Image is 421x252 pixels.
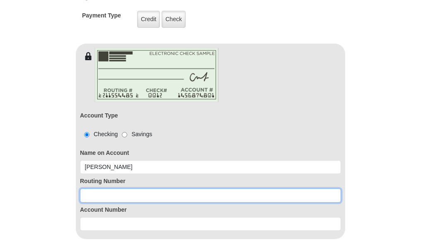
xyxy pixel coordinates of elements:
[137,11,160,28] label: Credit
[162,11,186,28] label: Check
[94,48,219,102] img: check-en.png
[80,206,341,214] label: Account Number
[80,177,341,186] label: Routing Number
[80,149,341,157] label: Name on Account
[80,111,118,120] label: Account Type
[80,130,152,139] div: Checking Savings
[82,12,121,23] h5: Payment Type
